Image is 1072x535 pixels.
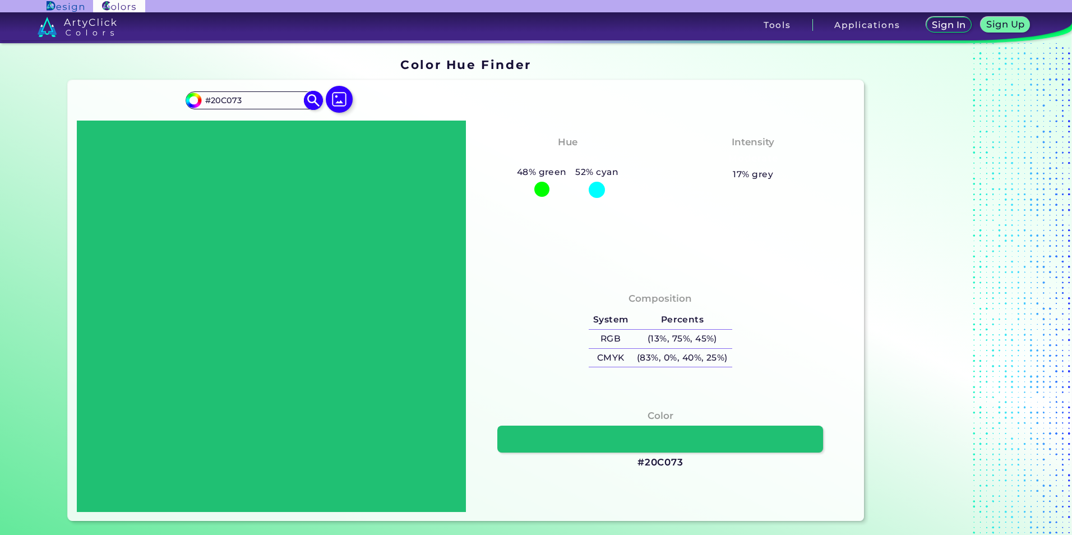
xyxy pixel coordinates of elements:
[981,17,1030,33] a: Sign Up
[571,165,623,179] h5: 52% cyan
[201,93,306,108] input: type color..
[512,165,571,179] h5: 48% green
[732,134,774,150] h4: Intensity
[868,54,1009,525] iframe: Advertisement
[733,167,773,182] h5: 17% grey
[632,330,732,348] h5: (13%, 75%, 45%)
[47,1,84,12] img: ArtyClick Design logo
[589,349,632,367] h5: CMYK
[400,56,531,73] h1: Color Hue Finder
[986,20,1024,29] h5: Sign Up
[532,152,603,165] h3: Green-Cyan
[326,86,353,113] img: icon picture
[764,21,791,29] h3: Tools
[932,20,965,29] h5: Sign In
[38,17,117,37] img: logo_artyclick_colors_white.svg
[926,17,972,33] a: Sign In
[629,290,692,307] h4: Composition
[632,349,732,367] h5: (83%, 0%, 40%, 25%)
[304,90,324,110] img: icon search
[632,311,732,329] h5: Percents
[637,456,683,469] h3: #20C073
[589,330,632,348] h5: RGB
[648,408,673,424] h4: Color
[589,311,632,329] h5: System
[558,134,577,150] h4: Hue
[834,21,900,29] h3: Applications
[723,152,783,165] h3: Moderate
